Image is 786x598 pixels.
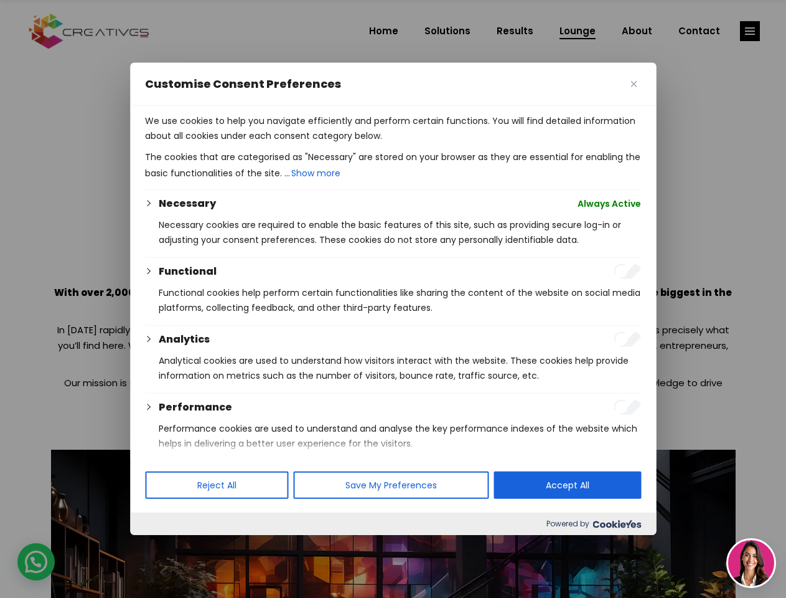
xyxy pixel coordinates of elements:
img: Cookieyes logo [592,520,641,528]
button: Functional [159,264,217,279]
p: The cookies that are categorised as "Necessary" are stored on your browser as they are essential ... [145,149,641,182]
span: Always Active [578,196,641,211]
input: Enable Functional [614,264,641,279]
button: Accept All [494,472,641,499]
button: Analytics [159,332,210,347]
button: Reject All [145,472,288,499]
button: Close [626,77,641,92]
p: Functional cookies help perform certain functionalities like sharing the content of the website o... [159,285,641,315]
button: Necessary [159,196,216,211]
img: Close [630,81,637,87]
button: Performance [159,400,232,415]
p: We use cookies to help you navigate efficiently and perform certain functions. You will find deta... [145,113,641,143]
p: Necessary cookies are required to enable the basic features of this site, such as providing secur... [159,217,641,247]
p: Performance cookies are used to understand and analyse the key performance indexes of the website... [159,421,641,451]
input: Enable Analytics [614,332,641,347]
div: Powered by [130,513,656,535]
button: Save My Preferences [293,472,489,499]
img: agent [728,540,774,586]
p: Analytical cookies are used to understand how visitors interact with the website. These cookies h... [159,353,641,383]
span: Customise Consent Preferences [145,77,341,92]
button: Show more [290,164,342,182]
input: Enable Performance [614,400,641,415]
div: Customise Consent Preferences [130,63,656,535]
